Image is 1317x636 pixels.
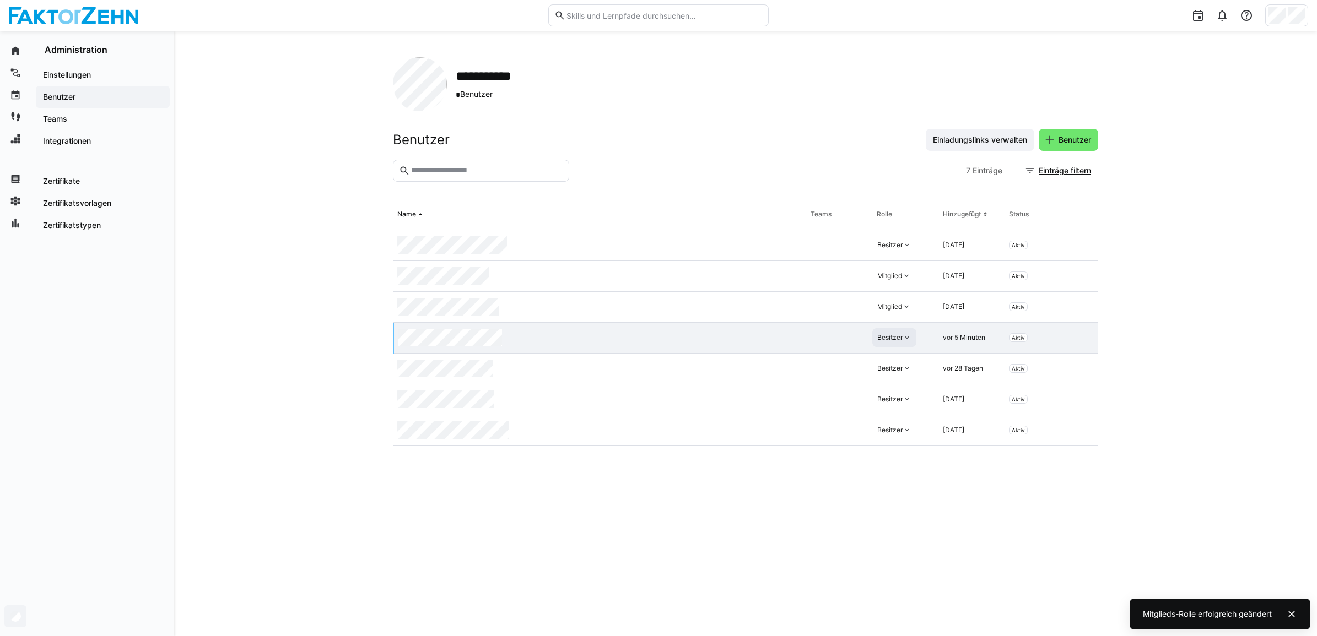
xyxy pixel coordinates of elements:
span: Aktiv [1012,242,1025,248]
span: [DATE] [943,271,964,280]
button: Einladungslinks verwalten [926,129,1034,151]
div: Besitzer [877,426,903,434]
span: Benutzer [1057,134,1093,145]
div: Mitglied [877,302,902,311]
span: Aktiv [1012,273,1025,279]
span: Aktiv [1012,427,1025,433]
div: Hinzugefügt [943,210,981,219]
div: Mitglied [877,271,902,280]
button: Benutzer [1039,129,1098,151]
span: [DATE] [943,302,964,311]
span: Aktiv [1012,396,1025,403]
div: Besitzer [877,395,903,404]
span: Aktiv [1012,334,1025,341]
div: Teams [811,210,832,219]
h2: Benutzer [393,132,450,148]
span: Benutzer [456,89,531,100]
div: Besitzer [877,241,903,249]
input: Skills und Lernpfade durchsuchen… [565,10,763,20]
span: vor 5 Minuten [943,333,985,341]
span: Aktiv [1012,365,1025,372]
div: Besitzer [877,364,903,373]
span: [DATE] [943,395,964,403]
span: Aktiv [1012,303,1025,310]
span: [DATE] [943,426,964,434]
button: Einträge filtern [1019,160,1098,182]
div: Besitzer [877,333,903,342]
span: [DATE] [943,241,964,249]
div: Rolle [877,210,892,219]
span: 7 [966,165,970,176]
span: vor 28 Tagen [943,364,983,372]
span: Einladungslinks verwalten [931,134,1029,145]
span: Einträge [973,165,1002,176]
div: Status [1009,210,1029,219]
div: Name [397,210,416,219]
span: Einträge filtern [1037,165,1093,176]
div: Mitglieds-Rolle erfolgreich geändert [1143,608,1272,619]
